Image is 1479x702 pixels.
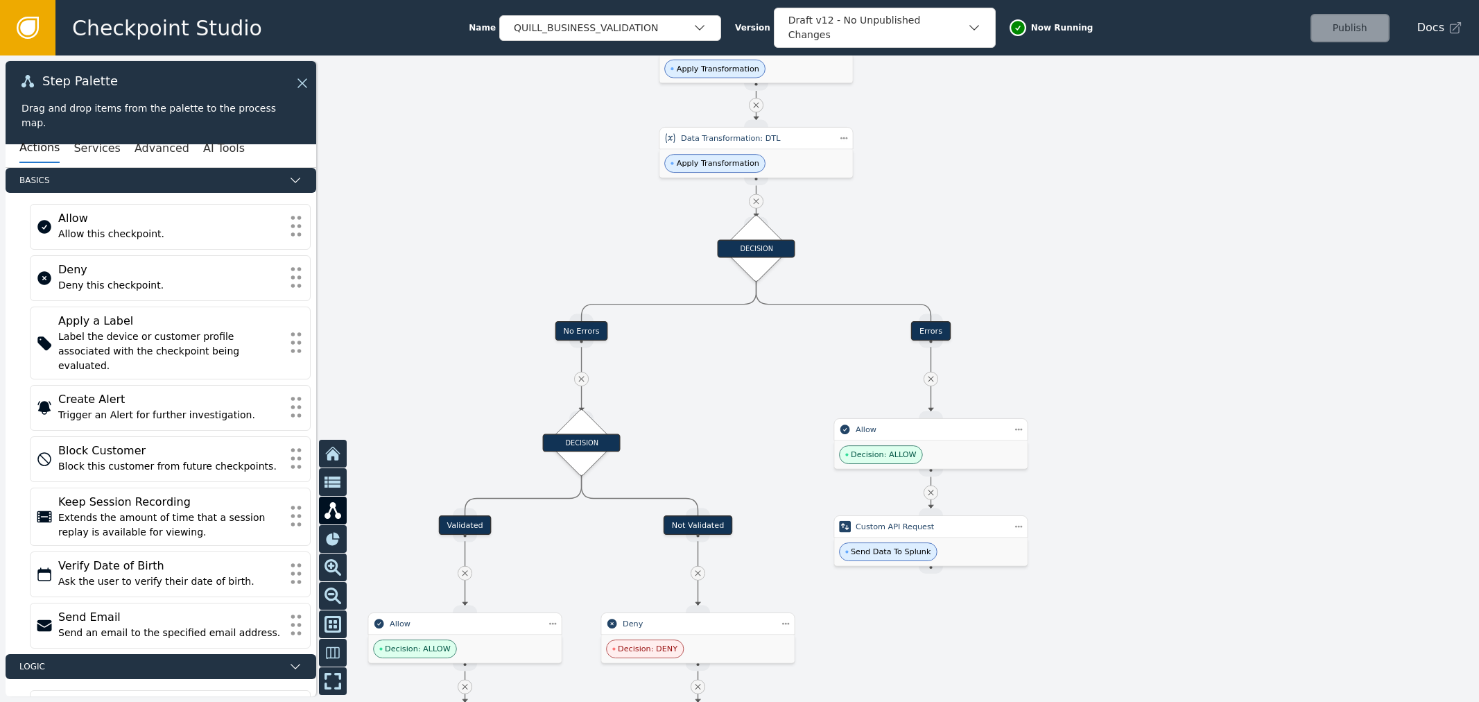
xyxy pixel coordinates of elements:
[58,278,282,293] div: Deny this checkpoint.
[58,609,282,626] div: Send Email
[19,660,283,673] span: Logic
[19,134,60,163] button: Actions
[555,321,608,341] div: No Errors
[514,21,693,35] div: QUILL_BUSINESS_VALIDATION
[677,63,759,75] span: Apply Transformation
[73,134,120,163] button: Services
[469,22,496,34] span: Name
[58,443,282,459] div: Block Customer
[58,459,282,474] div: Block this customer from future checkpoints.
[58,210,282,227] div: Allow
[58,574,282,589] div: Ask the user to verify their date of birth.
[58,626,282,640] div: Send an email to the specified email address.
[851,449,917,461] span: Decision: ALLOW
[856,424,1006,436] div: Allow
[58,494,282,511] div: Keep Session Recording
[499,15,721,41] button: QUILL_BUSINESS_VALIDATION
[390,618,540,630] div: Allow
[58,511,282,540] div: Extends the amount of time that a session replay is available for viewing.
[735,22,770,34] span: Version
[58,408,282,422] div: Trigger an Alert for further investigation.
[58,391,282,408] div: Create Alert
[58,558,282,574] div: Verify Date of Birth
[851,546,931,558] span: Send Data To Splunk
[135,134,189,163] button: Advanced
[203,134,245,163] button: AI Tools
[58,227,282,241] div: Allow this checkpoint.
[788,13,967,42] div: Draft v12 - No Unpublished Changes
[58,313,282,329] div: Apply a Label
[385,643,451,655] span: Decision: ALLOW
[623,618,773,630] div: Deny
[856,521,1006,533] div: Custom API Request
[58,329,282,373] div: Label the device or customer profile associated with the checkpoint being evaluated.
[439,515,492,535] div: Validated
[543,434,621,452] div: DECISION
[911,321,951,341] div: Errors
[1417,19,1444,36] span: Docs
[21,101,300,130] div: Drag and drop items from the palette to the process map.
[774,8,996,48] button: Draft v12 - No Unpublished Changes
[1417,19,1462,36] a: Docs
[42,75,118,87] span: Step Palette
[19,174,283,187] span: Basics
[718,239,795,257] div: DECISION
[1031,22,1093,34] span: Now Running
[58,262,282,278] div: Deny
[677,157,759,169] span: Apply Transformation
[664,515,732,535] div: Not Validated
[681,132,831,144] div: Data Transformation: DTL
[72,12,262,44] span: Checkpoint Studio
[618,643,677,655] span: Decision: DENY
